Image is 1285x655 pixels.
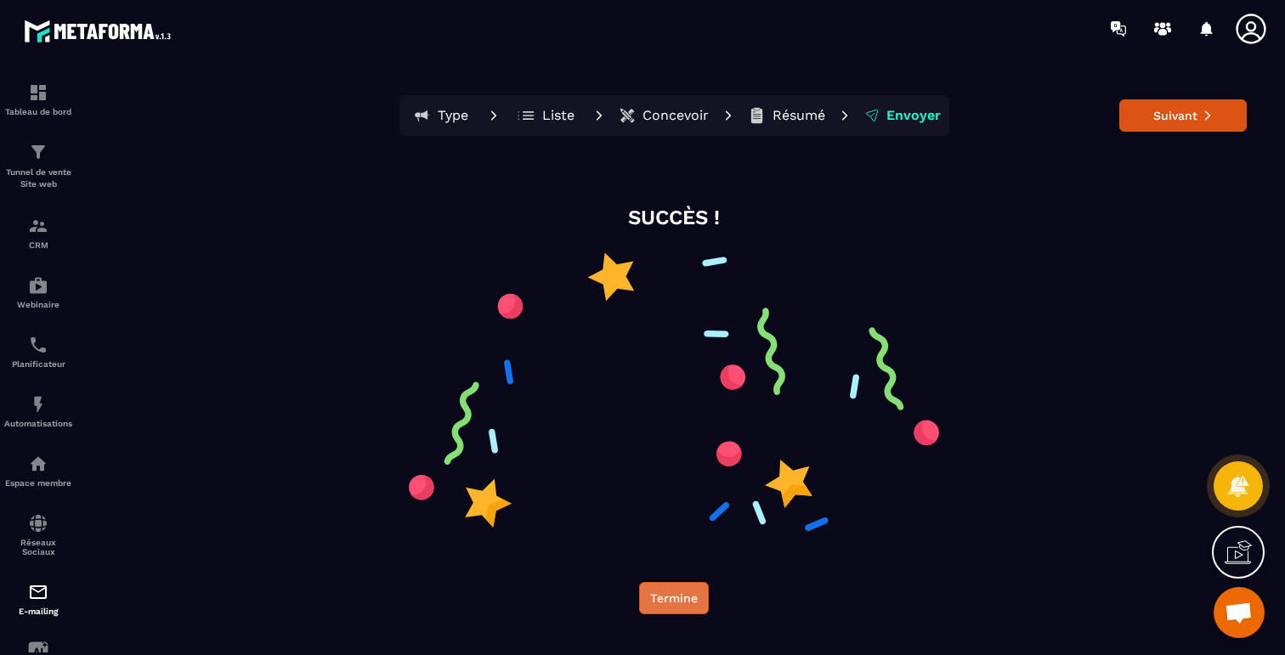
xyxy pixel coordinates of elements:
[28,142,48,162] img: formation
[28,216,48,236] img: formation
[614,99,714,133] button: Concevoir
[639,582,709,614] button: Termine
[508,99,585,133] button: Liste
[4,263,72,322] a: automationsautomationsWebinaire
[4,359,72,369] p: Planificateur
[4,478,72,488] p: Espace membre
[28,275,48,296] img: automations
[628,204,720,232] p: SUCCÈS !
[28,513,48,534] img: social-network
[4,300,72,309] p: Webinaire
[4,500,72,569] a: social-networksocial-networkRéseaux Sociaux
[403,99,479,133] button: Type
[4,240,72,250] p: CRM
[438,107,468,124] p: Type
[4,167,72,190] p: Tunnel de vente Site web
[28,454,48,474] img: automations
[1214,587,1265,638] div: Ouvrir le chat
[743,99,830,133] button: Résumé
[4,322,72,381] a: schedulerschedulerPlanificateur
[4,129,72,203] a: formationformationTunnel de vente Site web
[28,82,48,103] img: formation
[886,107,941,124] p: Envoyer
[859,99,946,133] button: Envoyer
[24,15,177,47] img: logo
[1119,99,1247,132] button: Suivant
[4,203,72,263] a: formationformationCRM
[642,107,709,124] p: Concevoir
[28,394,48,415] img: automations
[4,381,72,441] a: automationsautomationsAutomatisations
[28,582,48,602] img: email
[4,569,72,629] a: emailemailE-mailing
[4,70,72,129] a: formationformationTableau de bord
[4,441,72,500] a: automationsautomationsEspace membre
[4,607,72,616] p: E-mailing
[4,107,72,116] p: Tableau de bord
[773,107,825,124] p: Résumé
[4,538,72,556] p: Réseaux Sociaux
[542,107,575,124] p: Liste
[4,419,72,428] p: Automatisations
[28,335,48,355] img: scheduler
